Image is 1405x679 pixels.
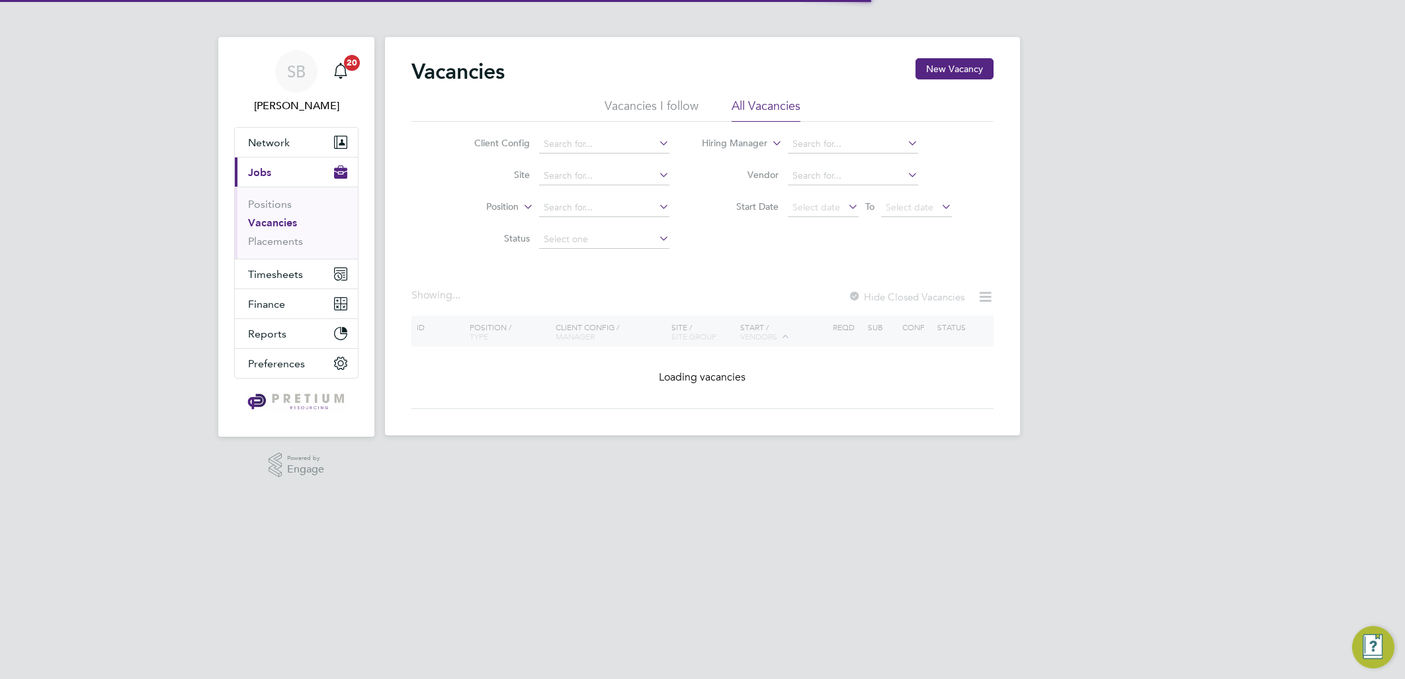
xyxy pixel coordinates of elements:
a: Vacancies [248,216,297,229]
label: Client Config [454,137,530,149]
label: Vendor [702,169,779,181]
span: Jobs [248,166,271,179]
span: Reports [248,328,286,340]
h2: Vacancies [411,58,505,85]
li: Vacancies I follow [605,98,699,122]
label: Hide Closed Vacancies [848,291,964,303]
input: Select one [539,230,669,249]
li: All Vacancies [732,98,800,122]
span: Network [248,136,290,149]
span: To [861,198,878,215]
button: Timesheets [235,259,358,289]
button: Finance [235,289,358,318]
span: Select date [886,201,933,213]
label: Status [454,232,530,244]
a: Positions [248,198,292,210]
img: pretium-logo-retina.png [244,392,348,413]
span: Engage [287,464,324,475]
button: Engage Resource Center [1352,626,1394,668]
span: ... [452,289,460,302]
a: 20 [327,50,354,93]
input: Search for... [539,167,669,185]
input: Search for... [539,135,669,154]
input: Search for... [788,135,918,154]
span: SB [287,63,306,80]
button: Network [235,128,358,157]
div: Jobs [235,187,358,259]
input: Search for... [539,199,669,217]
span: Timesheets [248,268,303,281]
button: Reports [235,319,358,348]
label: Site [454,169,530,181]
a: Powered byEngage [269,453,325,478]
div: Showing [411,289,463,302]
span: Finance [248,298,285,310]
button: Jobs [235,158,358,187]
label: Position [443,201,519,214]
a: Go to home page [234,392,359,413]
label: Hiring Manager [691,137,767,150]
span: Select date [792,201,840,213]
button: Preferences [235,349,358,378]
button: New Vacancy [915,58,994,79]
a: SB[PERSON_NAME] [234,50,359,114]
a: Placements [248,235,303,248]
span: Powered by [287,453,324,464]
input: Search for... [788,167,918,185]
nav: Main navigation [218,37,374,437]
span: Preferences [248,357,305,370]
span: 20 [344,55,360,71]
label: Start Date [702,201,779,212]
span: Sasha Baird [234,98,359,114]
